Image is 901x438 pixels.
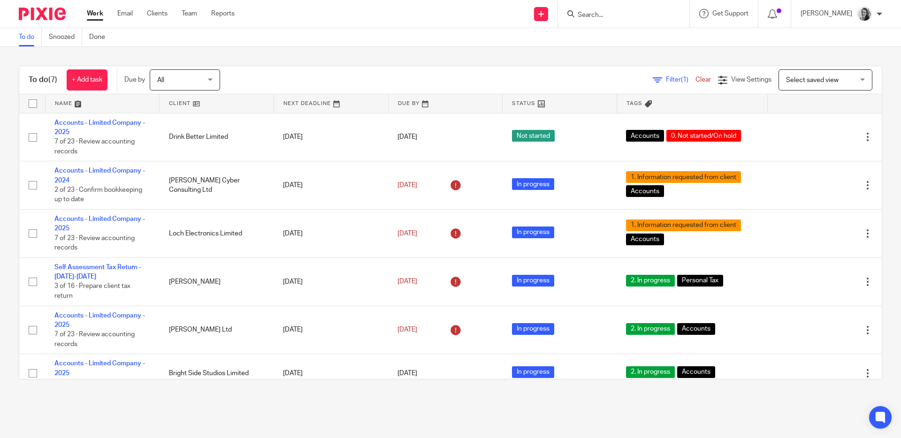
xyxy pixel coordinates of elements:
[274,210,388,258] td: [DATE]
[577,11,661,20] input: Search
[626,185,664,197] span: Accounts
[54,216,145,232] a: Accounts - Limited Company - 2025
[160,354,274,393] td: Bright Side Studios Limited
[666,130,741,142] span: 0. Not started/On hold
[626,130,664,142] span: Accounts
[29,75,57,85] h1: To do
[54,264,141,280] a: Self Assessment Tax Return - [DATE]-[DATE]
[626,323,675,335] span: 2. In progress
[117,9,133,18] a: Email
[54,187,142,203] span: 2 of 23 · Confirm bookkeeping up to date
[54,360,145,376] a: Accounts - Limited Company - 2025
[54,138,135,155] span: 7 of 23 · Review accounting records
[124,75,145,84] p: Due by
[712,10,748,17] span: Get Support
[19,28,42,46] a: To do
[160,257,274,306] td: [PERSON_NAME]
[626,219,741,231] span: 1. Information requested from client
[397,326,417,333] span: [DATE]
[801,9,852,18] p: [PERSON_NAME]
[626,366,675,378] span: 2. In progress
[695,76,711,83] a: Clear
[677,275,723,287] span: Personal Tax
[677,366,715,378] span: Accounts
[160,210,274,258] td: Loch Electronics Limited
[512,130,555,142] span: Not started
[626,171,741,183] span: 1. Information requested from client
[274,306,388,354] td: [DATE]
[160,161,274,210] td: [PERSON_NAME] Cyber Consulting Ltd
[48,76,57,83] span: (7)
[677,323,715,335] span: Accounts
[89,28,112,46] a: Done
[512,227,554,238] span: In progress
[626,275,675,287] span: 2. In progress
[512,275,554,287] span: In progress
[49,28,82,46] a: Snoozed
[681,76,688,83] span: (1)
[19,8,66,20] img: Pixie
[397,230,417,237] span: [DATE]
[87,9,103,18] a: Work
[211,9,235,18] a: Reports
[397,279,417,285] span: [DATE]
[274,161,388,210] td: [DATE]
[54,167,145,183] a: Accounts - Limited Company - 2024
[54,120,145,136] a: Accounts - Limited Company - 2025
[857,7,872,22] img: IMG-0056.JPG
[147,9,168,18] a: Clients
[182,9,197,18] a: Team
[157,77,164,83] span: All
[512,178,554,190] span: In progress
[67,69,107,91] a: + Add task
[397,370,417,377] span: [DATE]
[54,235,135,251] span: 7 of 23 · Review accounting records
[274,113,388,161] td: [DATE]
[54,312,145,328] a: Accounts - Limited Company - 2025
[626,101,642,106] span: Tags
[626,234,664,245] span: Accounts
[512,366,554,378] span: In progress
[160,113,274,161] td: Drink Better Limited
[397,182,417,189] span: [DATE]
[786,77,839,83] span: Select saved view
[666,76,695,83] span: Filter
[274,257,388,306] td: [DATE]
[397,134,417,140] span: [DATE]
[160,306,274,354] td: [PERSON_NAME] Ltd
[731,76,771,83] span: View Settings
[274,354,388,393] td: [DATE]
[54,332,135,348] span: 7 of 23 · Review accounting records
[54,283,130,300] span: 3 of 16 · Prepare client tax return
[512,323,554,335] span: In progress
